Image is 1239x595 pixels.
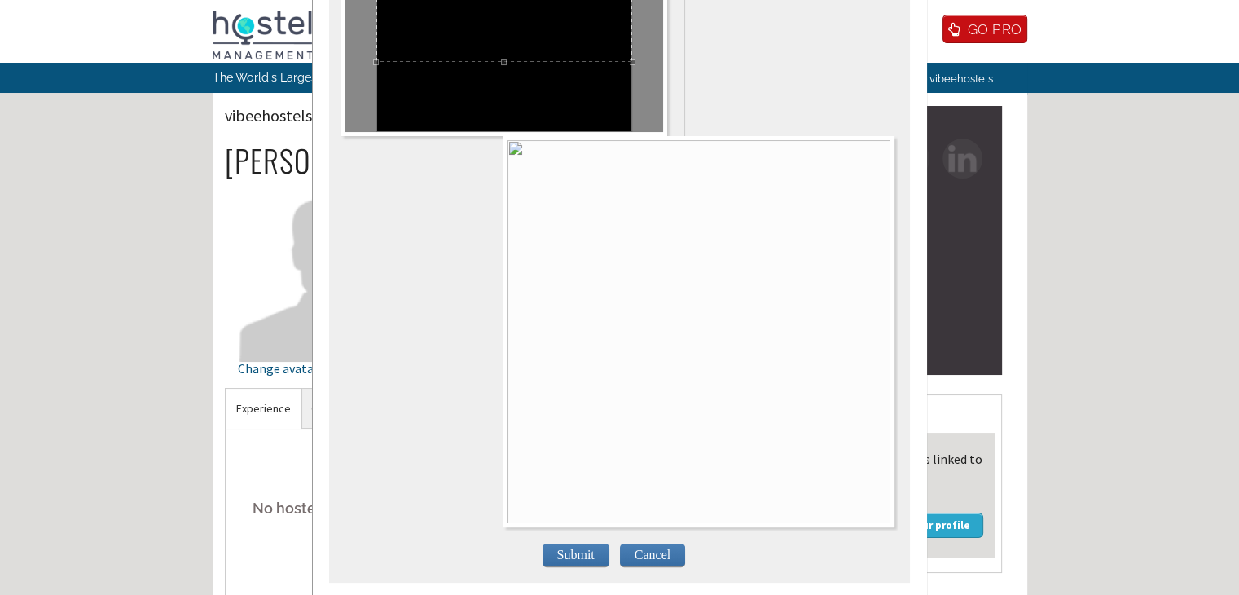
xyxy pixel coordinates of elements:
img: vibeehostels's picture [238,181,418,361]
p: The World's Largest Community of Hostel Professionals. [213,63,552,92]
a: vibeehostels [891,63,1003,95]
a: Experience [226,389,301,429]
span: Submit [543,544,609,566]
div: Change avatar [238,362,418,375]
a: Change avatar [238,262,418,375]
h2: [PERSON_NAME] [225,143,752,178]
h5: No hostel work history has been added [238,483,739,533]
span: vibeehostels [225,105,385,126]
a: GO PRO [942,15,1026,43]
img: in-square.png [942,139,982,178]
span: Cancel [620,544,685,566]
img: Hostel Management Home [213,11,313,59]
